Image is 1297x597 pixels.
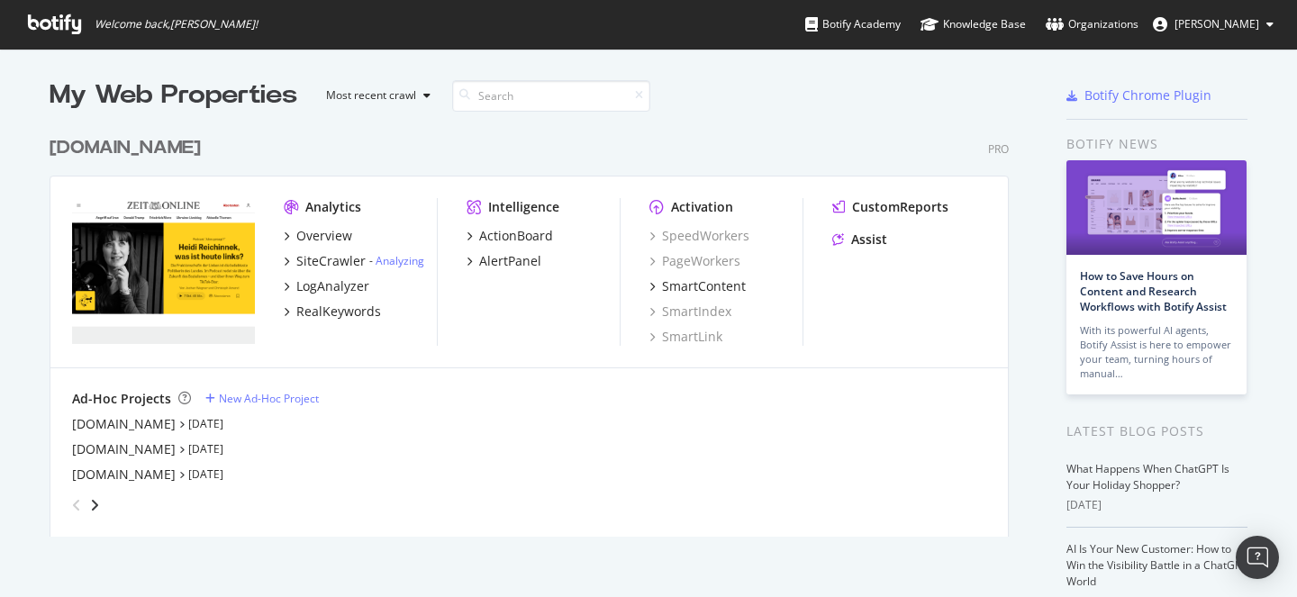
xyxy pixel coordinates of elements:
[467,227,553,245] a: ActionBoard
[50,77,297,113] div: My Web Properties
[832,231,887,249] a: Assist
[188,466,223,482] a: [DATE]
[296,303,381,321] div: RealKeywords
[1080,323,1233,381] div: With its powerful AI agents, Botify Assist is here to empower your team, turning hours of manual…
[649,277,746,295] a: SmartContent
[649,252,740,270] a: PageWorkers
[988,141,1009,157] div: Pro
[649,227,749,245] a: SpeedWorkers
[72,390,171,408] div: Ad-Hoc Projects
[1066,461,1229,493] a: What Happens When ChatGPT Is Your Holiday Shopper?
[1080,268,1227,314] a: How to Save Hours on Content and Research Workflows with Botify Assist
[296,227,352,245] div: Overview
[205,391,319,406] a: New Ad-Hoc Project
[805,15,901,33] div: Botify Academy
[467,252,541,270] a: AlertPanel
[1046,15,1138,33] div: Organizations
[1175,16,1259,32] span: Judith Lungstraß
[72,198,255,344] img: www.zeit.de
[88,496,101,514] div: angle-right
[851,231,887,249] div: Assist
[376,253,424,268] a: Analyzing
[72,415,176,433] a: [DOMAIN_NAME]
[1066,541,1247,589] a: AI Is Your New Customer: How to Win the Visibility Battle in a ChatGPT World
[649,328,722,346] a: SmartLink
[296,277,369,295] div: LogAnalyzer
[50,135,201,161] div: [DOMAIN_NAME]
[50,113,1023,537] div: grid
[284,277,369,295] a: LogAnalyzer
[50,135,208,161] a: [DOMAIN_NAME]
[72,440,176,458] a: [DOMAIN_NAME]
[479,252,541,270] div: AlertPanel
[65,491,88,520] div: angle-left
[284,227,352,245] a: Overview
[662,277,746,295] div: SmartContent
[284,252,424,270] a: SiteCrawler- Analyzing
[1066,160,1247,255] img: How to Save Hours on Content and Research Workflows with Botify Assist
[852,198,948,216] div: CustomReports
[305,198,361,216] div: Analytics
[1084,86,1211,104] div: Botify Chrome Plugin
[1066,497,1247,513] div: [DATE]
[369,253,424,268] div: -
[1138,10,1288,39] button: [PERSON_NAME]
[649,303,731,321] a: SmartIndex
[296,252,366,270] div: SiteCrawler
[284,303,381,321] a: RealKeywords
[72,466,176,484] a: [DOMAIN_NAME]
[832,198,948,216] a: CustomReports
[1236,536,1279,579] div: Open Intercom Messenger
[921,15,1026,33] div: Knowledge Base
[1066,86,1211,104] a: Botify Chrome Plugin
[312,81,438,110] button: Most recent crawl
[95,17,258,32] span: Welcome back, [PERSON_NAME] !
[1066,134,1247,154] div: Botify news
[219,391,319,406] div: New Ad-Hoc Project
[488,198,559,216] div: Intelligence
[452,80,650,112] input: Search
[188,441,223,457] a: [DATE]
[1066,421,1247,441] div: Latest Blog Posts
[671,198,733,216] div: Activation
[479,227,553,245] div: ActionBoard
[188,416,223,431] a: [DATE]
[326,90,416,101] div: Most recent crawl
